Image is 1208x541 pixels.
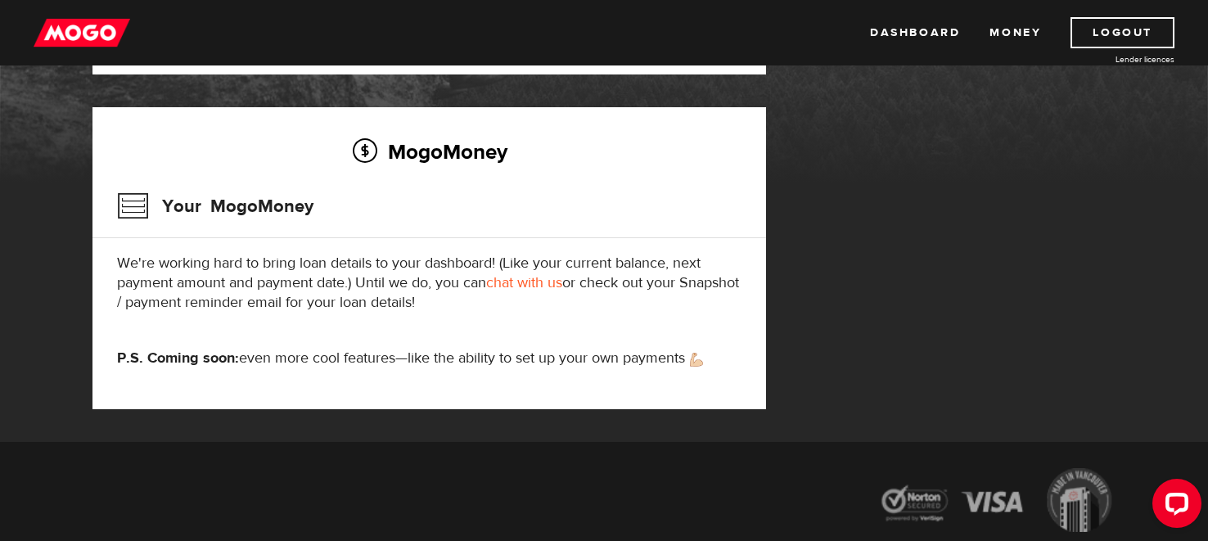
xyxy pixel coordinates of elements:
p: We're working hard to bring loan details to your dashboard! (Like your current balance, next paym... [117,254,741,313]
a: Dashboard [870,17,960,48]
strong: P.S. Coming soon: [117,349,239,367]
h3: Your MogoMoney [117,185,313,228]
img: strong arm emoji [690,353,703,367]
a: Money [989,17,1041,48]
a: chat with us [486,273,562,292]
a: Logout [1071,17,1174,48]
p: even more cool features—like the ability to set up your own payments [117,349,741,368]
h2: MogoMoney [117,134,741,169]
a: Lender licences [1052,53,1174,65]
iframe: LiveChat chat widget [1139,472,1208,541]
img: mogo_logo-11ee424be714fa7cbb0f0f49df9e16ec.png [34,17,130,48]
